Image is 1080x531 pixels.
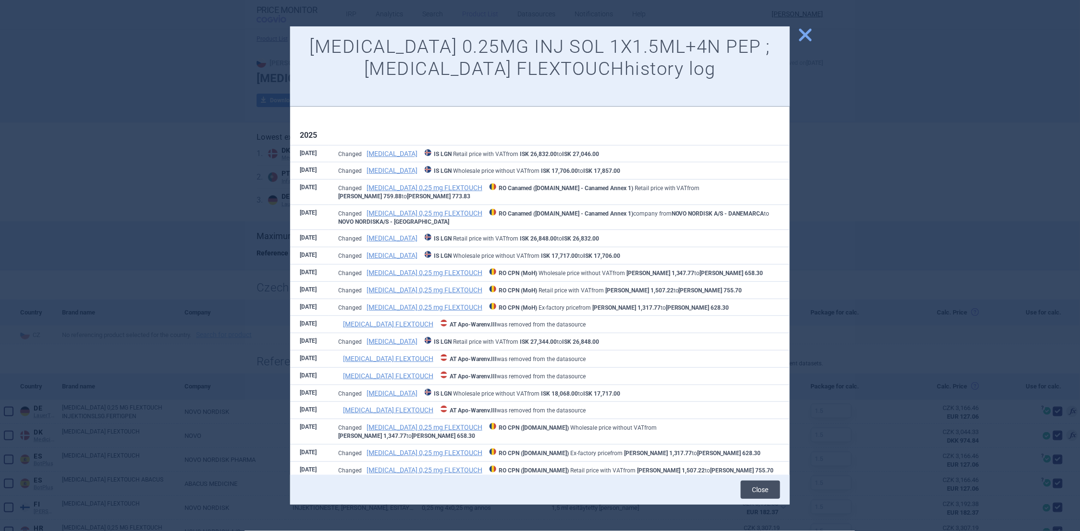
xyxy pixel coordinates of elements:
strong: ISK 26,848.00 [520,235,557,242]
a: [MEDICAL_DATA] 0,25 mg FLEXTOUCH [367,287,482,293]
th: [DATE] [290,316,329,333]
strong: IS LGN [434,168,452,174]
a: [MEDICAL_DATA] 0,25 mg FLEXTOUCH [367,449,482,456]
strong: AT Apo-Warenv.III [450,356,497,362]
span: Changed Ex-factory price from to [338,304,729,311]
a: [MEDICAL_DATA] FLEXTOUCH [343,407,433,413]
img: Romania [490,268,496,275]
strong: ISK 17,706.00 [541,168,578,174]
a: [MEDICAL_DATA] FLEXTOUCH [343,321,433,327]
span: was removed from the datasource [338,321,586,328]
strong: ISK 26,832.00 [520,151,557,157]
h1: [MEDICAL_DATA] 0.25MG INJ SOL 1X1.5ML+4N PEP ; [MEDICAL_DATA] FLEXTOUCH history log [300,36,780,80]
span: Changed Retail price with VAT from to [338,185,700,200]
a: [MEDICAL_DATA] 0,25 mg FLEXTOUCH [367,304,482,311]
strong: [PERSON_NAME] 755.70 [711,467,774,474]
strong: AT Apo-Warenv.III [450,321,497,328]
img: Iceland [425,389,431,396]
strong: [PERSON_NAME] 628.30 [666,304,729,311]
img: Austria [441,372,447,378]
strong: [PERSON_NAME] 1,507.22 [605,287,674,294]
span: Changed Wholesale price without VAT from to [338,253,620,259]
th: [DATE] [290,385,329,402]
th: [DATE] [290,162,329,180]
th: [DATE] [290,402,329,419]
strong: [PERSON_NAME] 1,507.22 [637,467,705,474]
img: Austria [441,354,447,361]
strong: IS LGN [434,253,452,259]
th: [DATE] [290,461,329,479]
img: Romania [490,209,496,216]
a: [MEDICAL_DATA] 0,25 mg FLEXTOUCH [367,184,482,191]
span: Changed Wholesale price without VAT from to [338,270,763,277]
strong: NOVO NORDISK A/S - DANEMARCA [672,210,764,217]
img: Iceland [425,337,431,344]
strong: [PERSON_NAME] 1,347.77 [338,433,406,439]
img: Romania [490,448,496,455]
a: [MEDICAL_DATA] 0,25 mg FLEXTOUCH [367,269,482,276]
a: [MEDICAL_DATA] FLEXTOUCH [343,373,433,379]
strong: RO Canamed ([DOMAIN_NAME] - Canamed Annex 1) [499,210,633,217]
strong: AT Apo-Warenv.III [450,373,497,380]
th: [DATE] [290,350,329,368]
strong: RO CPN ([DOMAIN_NAME]) [499,424,569,431]
strong: [PERSON_NAME] 773.83 [407,193,470,200]
th: [DATE] [290,205,329,230]
span: Changed Retail price with VAT from to [338,287,742,294]
span: Changed Retail price with VAT from to [338,235,599,242]
th: [DATE] [290,247,329,265]
th: [DATE] [290,281,329,299]
span: Changed Ex-factory price from to [338,450,761,457]
img: Romania [490,423,496,430]
strong: ISK 26,832.00 [562,235,599,242]
strong: IS LGN [434,151,452,157]
img: Austria [441,406,447,412]
a: [MEDICAL_DATA] [367,235,417,241]
span: Changed Retail price with VAT from to [338,467,774,474]
button: Close [741,481,780,499]
strong: [PERSON_NAME] 755.70 [679,287,742,294]
th: [DATE] [290,444,329,461]
th: [DATE] [290,419,329,445]
strong: RO CPN (MoH) [499,270,537,277]
span: Changed company from to [338,210,770,225]
strong: [PERSON_NAME] 1,317.77 [624,450,692,457]
strong: IS LGN [434,235,452,242]
span: was removed from the datasource [338,356,586,362]
span: Changed Retail price with VAT from to [338,338,599,345]
a: [MEDICAL_DATA] 0,25 mg FLEXTOUCH [367,210,482,217]
strong: [PERSON_NAME] 1,347.77 [626,270,695,277]
strong: [PERSON_NAME] 658.30 [700,270,763,277]
span: Changed Wholesale price without VAT from to [338,390,620,397]
strong: ISK 27,344.00 [520,338,557,345]
img: Austria [441,320,447,326]
strong: RO CPN ([DOMAIN_NAME]) [499,450,569,457]
strong: IS LGN [434,390,452,397]
strong: [PERSON_NAME] 1,317.77 [592,304,661,311]
span: Changed Wholesale price without VAT from to [338,424,657,439]
h1: 2025 [300,131,780,140]
strong: RO Canamed ([DOMAIN_NAME] - Canamed Annex 1) [499,185,633,192]
a: [MEDICAL_DATA] [367,167,417,174]
span: was removed from the datasource [338,373,586,380]
a: [MEDICAL_DATA] [367,150,417,157]
span: was removed from the datasource [338,407,586,414]
strong: RO CPN ([DOMAIN_NAME]) [499,467,569,474]
strong: RO CPN (MoH) [499,304,537,311]
a: [MEDICAL_DATA] 0,25 mg FLEXTOUCH [367,424,482,431]
strong: ISK 17,717.00 [541,253,578,259]
img: Romania [490,183,496,190]
strong: RO CPN (MoH) [499,287,537,294]
img: Romania [490,303,496,310]
strong: [PERSON_NAME] 658.30 [412,433,475,439]
strong: ISK 17,706.00 [583,253,620,259]
th: [DATE] [290,333,329,350]
strong: IS LGN [434,338,452,345]
strong: AT Apo-Warenv.III [450,407,497,414]
img: Romania [490,286,496,292]
strong: ISK 27,046.00 [562,151,599,157]
img: Iceland [425,251,431,258]
th: [DATE] [290,265,329,282]
img: Iceland [425,166,431,173]
a: [MEDICAL_DATA] [367,338,417,345]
